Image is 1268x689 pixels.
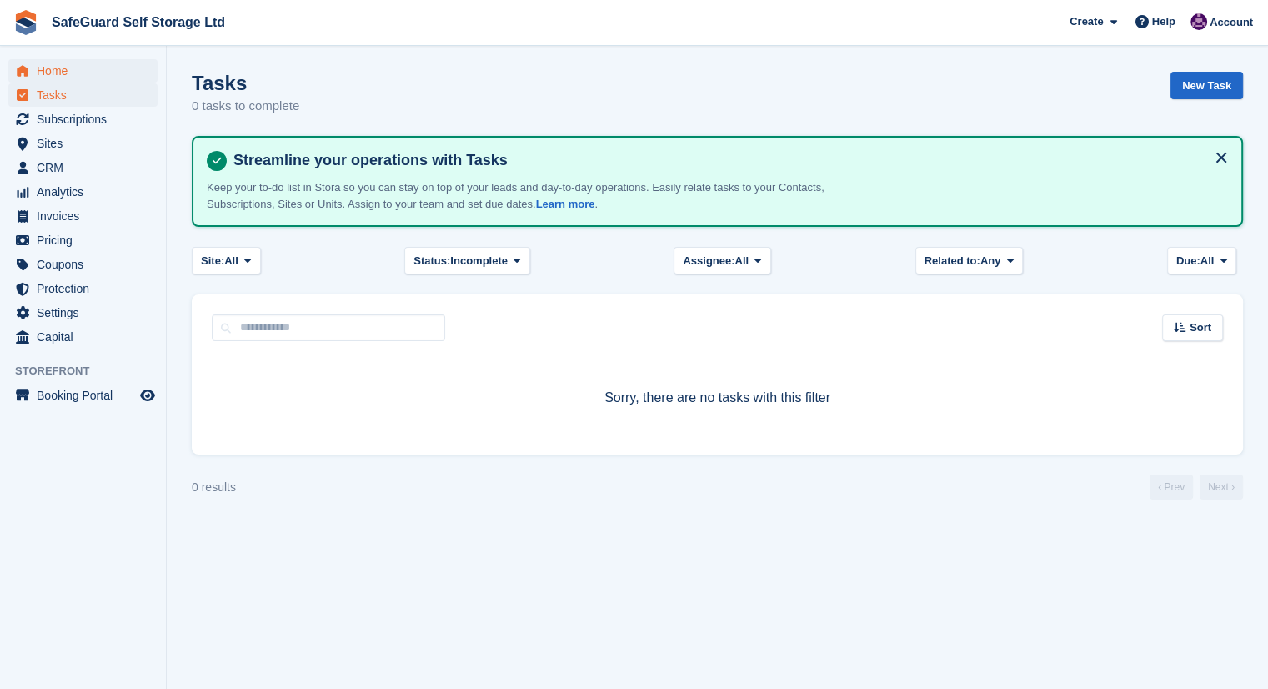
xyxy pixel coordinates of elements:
[37,253,137,276] span: Coupons
[1170,72,1243,99] a: New Task
[201,253,224,269] span: Site:
[1200,253,1215,269] span: All
[8,156,158,179] a: menu
[37,59,137,83] span: Home
[138,385,158,405] a: Preview store
[192,97,299,116] p: 0 tasks to complete
[192,247,261,274] button: Site: All
[8,325,158,349] a: menu
[1152,13,1175,30] span: Help
[45,8,232,36] a: SafeGuard Self Storage Ltd
[37,325,137,349] span: Capital
[37,156,137,179] span: CRM
[8,108,158,131] a: menu
[8,301,158,324] a: menu
[1070,13,1103,30] span: Create
[1150,475,1193,500] a: Previous
[37,83,137,107] span: Tasks
[37,204,137,228] span: Invoices
[450,253,508,269] span: Incomplete
[8,229,158,252] a: menu
[735,253,749,269] span: All
[207,179,832,212] p: Keep your to-do list in Stora so you can stay on top of your leads and day-to-day operations. Eas...
[8,132,158,155] a: menu
[37,277,137,300] span: Protection
[192,72,299,94] h1: Tasks
[915,247,1023,274] button: Related to: Any
[37,229,137,252] span: Pricing
[8,83,158,107] a: menu
[13,10,38,35] img: stora-icon-8386f47178a22dfd0bd8f6a31ec36ba5ce8667c1dd55bd0f319d3a0aa187defe.svg
[8,180,158,204] a: menu
[674,247,771,274] button: Assignee: All
[925,253,980,269] span: Related to:
[8,277,158,300] a: menu
[8,204,158,228] a: menu
[15,363,166,380] span: Storefront
[683,253,734,269] span: Assignee:
[404,247,529,274] button: Status: Incomplete
[1200,475,1243,500] a: Next
[980,253,1001,269] span: Any
[192,479,236,496] div: 0 results
[224,253,238,269] span: All
[212,388,1223,408] p: Sorry, there are no tasks with this filter
[37,301,137,324] span: Settings
[37,108,137,131] span: Subscriptions
[1210,14,1253,31] span: Account
[1176,253,1200,269] span: Due:
[536,198,595,210] a: Learn more
[8,59,158,83] a: menu
[8,253,158,276] a: menu
[37,384,137,407] span: Booking Portal
[1146,475,1246,500] nav: Page
[1190,319,1211,336] span: Sort
[37,180,137,204] span: Analytics
[413,253,450,269] span: Status:
[1190,13,1207,30] img: James Harverson
[37,132,137,155] span: Sites
[227,151,1228,170] h4: Streamline your operations with Tasks
[1167,247,1236,274] button: Due: All
[8,384,158,407] a: menu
